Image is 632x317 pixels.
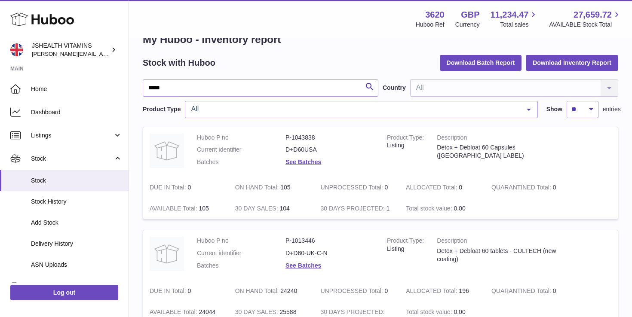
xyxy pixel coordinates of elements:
strong: 3620 [425,9,445,21]
span: AVAILABLE Stock Total [549,21,622,29]
button: Download Inventory Report [526,55,618,70]
strong: ON HAND Total [235,287,281,296]
dt: Current identifier [197,249,285,257]
span: Delivery History [31,240,122,248]
td: 0 [143,280,229,302]
strong: AVAILABLE Total [150,205,199,214]
div: Detox + Debloat 60 Capsules ([GEOGRAPHIC_DATA] LABEL) [437,143,576,160]
td: 1 [314,198,399,219]
span: [PERSON_NAME][EMAIL_ADDRESS][DOMAIN_NAME] [32,50,172,57]
button: Download Batch Report [440,55,522,70]
td: 105 [143,198,229,219]
strong: 30 DAYS PROJECTED [320,205,386,214]
dd: D+D60-UK-C-N [285,249,374,257]
span: Dashboard [31,108,122,116]
strong: GBP [461,9,479,21]
td: 196 [399,280,485,302]
span: All [189,105,520,113]
td: 0 [314,177,399,198]
label: Show [546,105,562,113]
img: francesca@jshealthvitamins.com [10,43,23,56]
div: Detox + Debloat 60 tablets - CULTECH (new coating) [437,247,576,263]
strong: Product Type [387,237,424,246]
div: Currency [455,21,480,29]
dt: Batches [197,158,285,166]
span: 0 [553,287,556,294]
strong: UNPROCESSED Total [320,184,384,193]
a: See Batches [285,262,321,269]
td: 104 [229,198,314,219]
span: listing [387,142,404,149]
label: Product Type [143,105,181,113]
h1: My Huboo - Inventory report [143,33,618,46]
span: 11,234.47 [490,9,528,21]
td: 0 [314,280,399,302]
img: product image [150,134,184,168]
a: Log out [10,285,118,300]
td: 105 [229,177,314,198]
span: 27,659.72 [574,9,612,21]
span: 0.00 [454,308,465,315]
td: 0 [143,177,229,198]
span: 0 [553,184,556,191]
strong: UNPROCESSED Total [320,287,384,296]
div: JSHEALTH VITAMINS [32,42,109,58]
img: product image [150,237,184,271]
strong: ALLOCATED Total [406,184,459,193]
span: 0.00 [454,205,465,212]
h2: Stock with Huboo [143,57,215,69]
dt: Batches [197,262,285,270]
span: Add Stock [31,219,122,227]
label: Country [383,84,406,92]
strong: Total stock value [406,205,454,214]
span: Stock History [31,198,122,206]
strong: ON HAND Total [235,184,281,193]
strong: Description [437,134,576,144]
dd: D+D60USA [285,146,374,154]
strong: DUE IN Total [150,287,187,296]
span: Total sales [500,21,538,29]
div: Huboo Ref [416,21,445,29]
a: See Batches [285,158,321,165]
dd: P-1043838 [285,134,374,142]
strong: ALLOCATED Total [406,287,459,296]
strong: QUARANTINED Total [491,287,553,296]
a: 11,234.47 Total sales [490,9,538,29]
strong: QUARANTINED Total [491,184,553,193]
a: 27,659.72 AVAILABLE Stock Total [549,9,622,29]
span: Listings [31,131,113,140]
strong: DUE IN Total [150,184,187,193]
strong: Product Type [387,134,424,143]
strong: Description [437,237,576,247]
strong: 30 DAY SALES [235,205,280,214]
dt: Huboo P no [197,237,285,245]
span: Home [31,85,122,93]
span: Stock [31,177,122,185]
span: ASN Uploads [31,261,122,269]
dd: P-1013446 [285,237,374,245]
dt: Huboo P no [197,134,285,142]
span: Stock [31,155,113,163]
dt: Current identifier [197,146,285,154]
span: listing [387,245,404,252]
span: entries [603,105,621,113]
td: 0 [399,177,485,198]
td: 24240 [229,280,314,302]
